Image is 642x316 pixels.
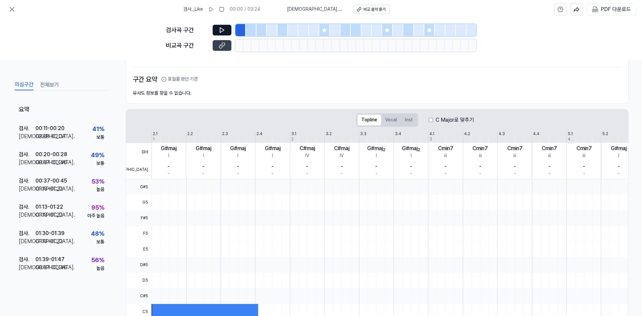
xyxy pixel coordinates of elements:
div: 검사 . [19,203,35,211]
div: - [618,171,620,177]
div: 3.3 [360,131,366,137]
div: - [202,171,204,177]
div: - [479,163,481,171]
div: - [444,163,447,171]
div: G#maj [367,144,386,152]
span: E5 [126,241,151,257]
div: 00:00 / 03:24 [230,6,260,13]
div: 유사도 정보를 찾을 수 없습니다. [133,90,622,97]
div: 비교 음악 듣기 [363,7,386,12]
button: 비교 음악 듣기 [354,5,390,14]
div: 2.3 [222,131,228,137]
div: 4.4 [533,131,539,137]
span: D#5 [126,257,151,273]
div: - [583,171,585,177]
div: [DEMOGRAPHIC_DATA] . [19,211,35,219]
div: C#maj [334,144,349,152]
div: 검사 . [19,124,35,132]
div: 검사 . [19,255,35,264]
div: 보통 [96,239,104,245]
div: iii [444,152,447,159]
img: share [573,6,579,12]
div: 3 [429,136,432,142]
div: G#maj [265,144,281,152]
div: 3.1 [291,131,296,137]
div: G#maj [611,144,627,152]
div: 00:37 - 00:45 [35,177,67,185]
div: G#maj [196,144,211,152]
div: - [514,171,516,177]
div: Cmin7 [542,144,557,152]
div: - [168,171,170,177]
div: - [202,163,205,171]
div: 검사곡 구간 [166,25,209,35]
div: 01:13 - 01:22 [35,203,63,211]
div: 53 % [92,177,104,187]
div: - [341,171,343,177]
div: 95 % [91,203,104,213]
div: [DEMOGRAPHIC_DATA] . [19,185,35,193]
div: - [514,163,516,171]
div: G#maj [230,144,246,152]
span: D5 [126,273,151,289]
div: I [237,152,238,159]
div: - [410,163,412,171]
div: 2.1 [153,131,157,137]
button: help [554,3,566,15]
sub: 2 [418,147,420,152]
div: 검사 . [19,177,35,185]
div: - [237,171,239,177]
div: 아주 높음 [87,213,104,219]
span: F#5 [126,210,151,226]
div: - [341,163,343,171]
div: - [618,163,620,171]
div: Cmin7 [472,144,488,152]
span: G#5 [126,179,151,195]
div: 보통 [96,160,104,167]
div: 비교곡 구간 [166,41,209,50]
div: - [237,163,239,171]
div: 3.2 [326,131,332,137]
span: [DEMOGRAPHIC_DATA] [126,161,151,179]
span: 검사 [126,143,151,161]
div: 높음 [96,265,104,272]
span: 검사 . _Like [183,6,203,13]
div: 요약 [13,100,110,120]
div: 1 [153,136,154,142]
div: 01:39 - 01:47 [35,255,65,264]
div: 2 [291,136,294,142]
div: Cmin7 [576,144,592,152]
div: [DEMOGRAPHIC_DATA] . [19,132,35,140]
div: I [376,152,377,159]
button: PDF 다운로드 [591,4,632,15]
div: - [168,163,170,171]
div: 48 % [91,229,104,239]
div: 00:20 - 00:28 [35,150,67,159]
div: 01:13 - 01:22 [35,185,63,193]
div: PDF 다운로드 [601,5,631,14]
span: C#5 [126,288,151,304]
button: 표절률 판단 기준 [161,76,198,83]
div: IV [305,152,309,159]
div: G#maj [161,144,177,152]
div: - [479,171,481,177]
img: PDF Download [592,6,598,12]
div: 높음 [96,186,104,193]
div: iii [582,152,585,159]
div: 4 [568,136,570,142]
div: I [618,152,619,159]
sub: 2 [383,147,386,152]
div: 00:11 - 00:20 [35,124,65,132]
div: 00:37 - 00:46 [35,159,67,167]
div: - [306,171,308,177]
div: - [272,163,274,171]
div: 01:30 - 01:39 [35,229,65,237]
div: 4.2 [464,131,470,137]
div: iii [513,152,516,159]
div: 4.1 [429,131,434,137]
div: - [445,171,447,177]
div: - [410,171,412,177]
div: 4.3 [499,131,505,137]
span: G5 [126,195,151,210]
button: Inst [401,115,417,125]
